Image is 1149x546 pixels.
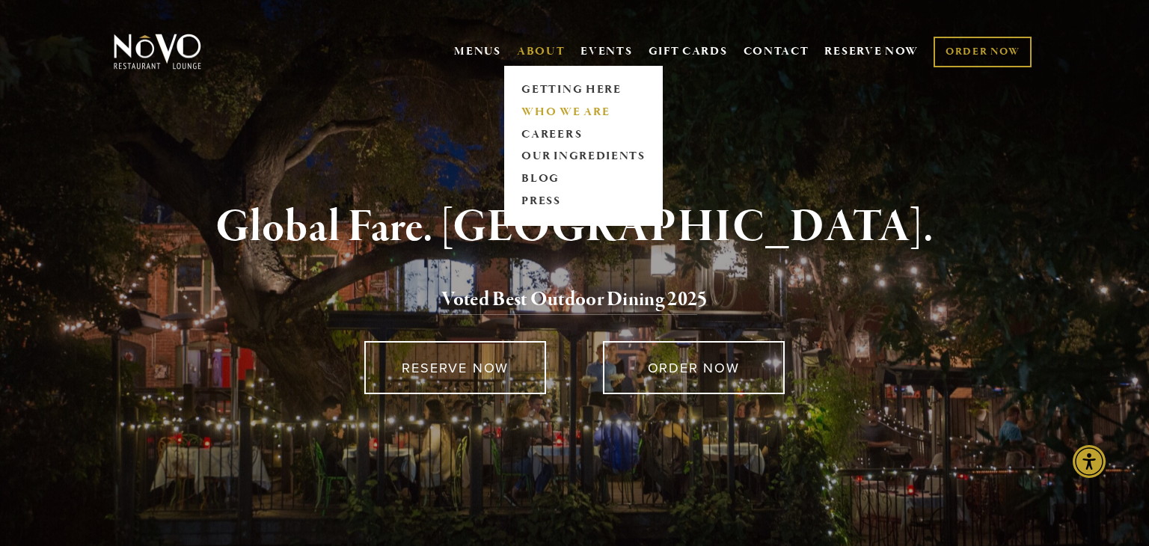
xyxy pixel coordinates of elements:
div: Accessibility Menu [1073,445,1106,478]
h2: 5 [138,284,1011,316]
a: WHO WE ARE [517,101,650,123]
a: BLOG [517,168,650,191]
img: Novo Restaurant &amp; Lounge [111,33,204,70]
a: ORDER NOW [934,37,1032,67]
a: ORDER NOW [603,341,785,394]
a: OUR INGREDIENTS [517,146,650,168]
a: CONTACT [744,37,809,66]
strong: Global Fare. [GEOGRAPHIC_DATA]. [215,199,933,256]
a: MENUS [454,44,501,59]
a: PRESS [517,191,650,213]
a: EVENTS [580,44,632,59]
a: RESERVE NOW [364,341,546,394]
a: CAREERS [517,123,650,146]
a: ABOUT [517,44,566,59]
a: RESERVE NOW [824,37,919,66]
a: Voted Best Outdoor Dining 202 [441,286,697,315]
a: GIFT CARDS [649,37,728,66]
a: GETTING HERE [517,79,650,101]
